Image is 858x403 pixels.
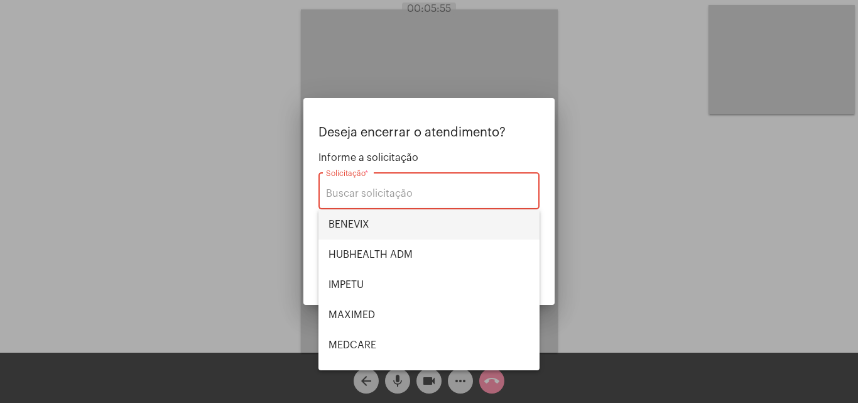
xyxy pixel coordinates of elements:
[318,152,540,163] span: Informe a solicitação
[329,360,529,390] span: POSITIVA
[329,240,529,270] span: HUBHEALTH ADM
[329,209,529,240] span: BENEVIX
[326,188,532,199] input: Buscar solicitação
[329,300,529,330] span: MAXIMED
[329,270,529,300] span: IMPETU
[329,330,529,360] span: MEDCARE
[318,126,540,140] p: Deseja encerrar o atendimento?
